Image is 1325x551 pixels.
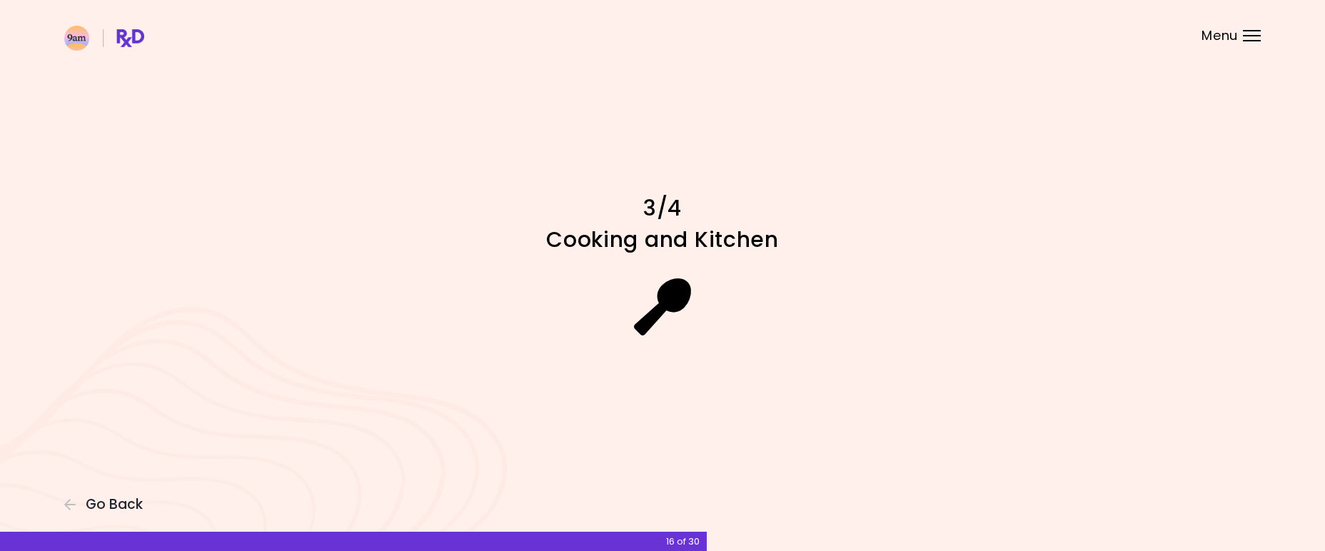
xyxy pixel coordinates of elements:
span: Go Back [86,497,143,512]
button: Go Back [64,497,150,512]
h1: Cooking and Kitchen [413,226,912,253]
img: RxDiet [64,26,144,51]
h1: 3/4 [413,194,912,222]
span: Menu [1201,29,1238,42]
